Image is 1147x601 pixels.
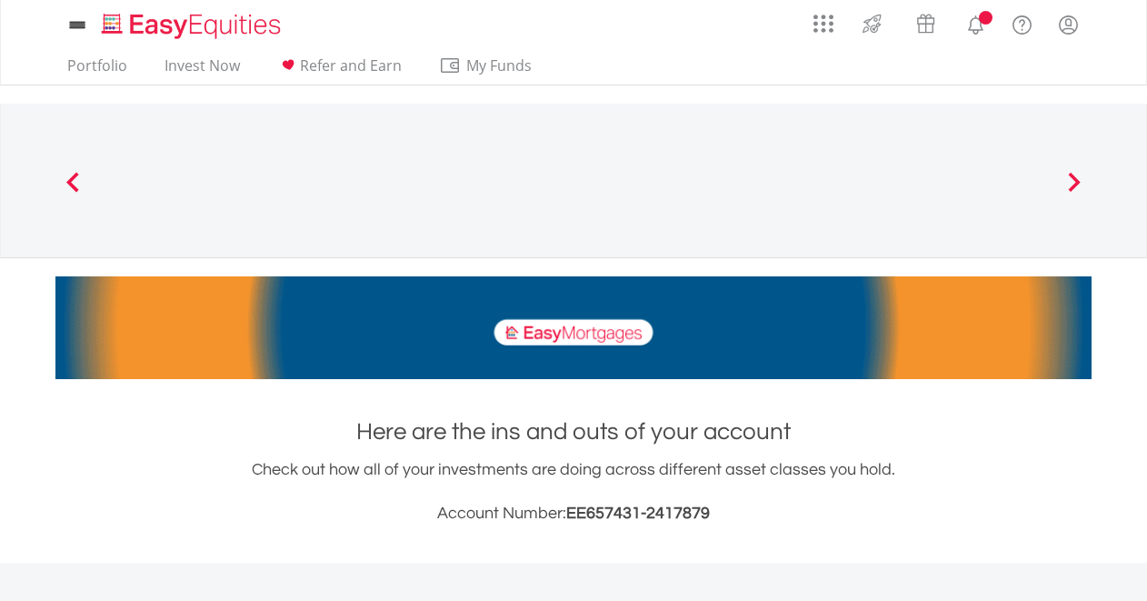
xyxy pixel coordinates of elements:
img: EasyMortage Promotion Banner [55,276,1092,379]
h1: Here are the ins and outs of your account [55,416,1092,448]
a: Invest Now [157,56,247,85]
img: grid-menu-icon.svg [813,14,833,34]
a: Portfolio [60,56,135,85]
img: EasyEquities_Logo.png [98,11,288,41]
a: FAQ's and Support [999,5,1045,41]
h3: Account Number: [55,501,1092,526]
div: Check out how all of your investments are doing across different asset classes you hold. [55,457,1092,526]
a: Home page [95,5,288,41]
a: Refer and Earn [270,56,409,85]
a: Notifications [953,5,999,41]
span: My Funds [439,54,558,77]
img: vouchers-v2.svg [911,9,941,38]
a: My Profile [1045,5,1092,45]
span: Refer and Earn [300,55,402,75]
img: thrive-v2.svg [857,9,887,38]
a: Vouchers [899,5,953,38]
a: AppsGrid [802,5,845,34]
span: EE657431-2417879 [566,505,710,522]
